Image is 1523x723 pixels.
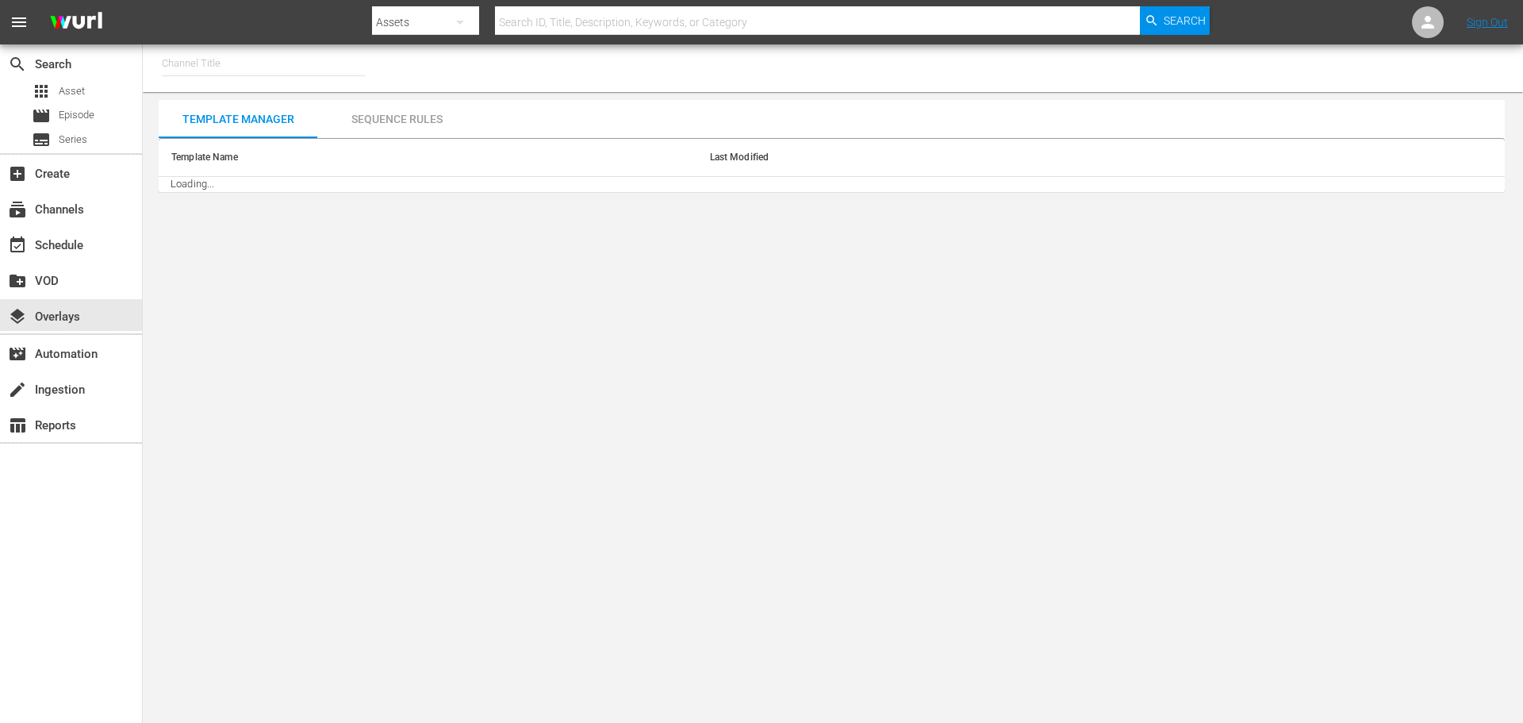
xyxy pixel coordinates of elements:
[8,344,27,363] span: Automation
[1140,6,1210,35] button: Search
[8,271,27,290] span: VOD
[8,200,27,219] span: Channels
[10,13,29,32] span: menu
[8,307,27,326] span: Overlays
[38,4,114,41] img: ans4CAIJ8jUAAAAAAAAAAAAAAAAAAAAAAAAgQb4GAAAAAAAAAAAAAAAAAAAAAAAAJMjXAAAAAAAAAAAAAAAAAAAAAAAAgAT5G...
[8,55,27,74] span: Search
[159,100,317,138] button: Template Manager
[1164,6,1206,35] span: Search
[317,100,476,138] button: Sequence Rules
[1467,16,1508,29] a: Sign Out
[59,83,85,99] span: Asset
[159,139,697,177] th: Template Name
[8,416,27,435] span: Reports
[8,236,27,255] span: Schedule
[8,164,27,183] span: Create
[59,107,94,123] span: Episode
[32,82,51,101] span: Asset
[697,139,1236,177] th: Last Modified
[8,380,27,399] span: Ingestion
[59,132,87,148] span: Series
[32,106,51,125] span: Episode
[159,177,1505,193] td: Loading...
[32,130,51,149] span: Series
